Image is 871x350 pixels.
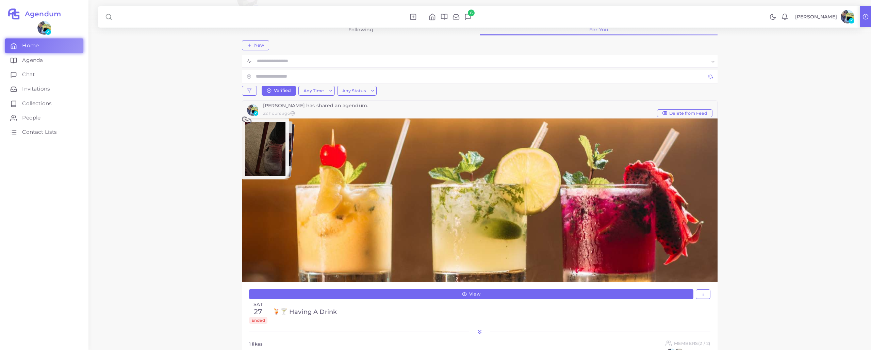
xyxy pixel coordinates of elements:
span: Ended [249,317,267,324]
span: New [254,43,264,48]
h6: Members [674,341,710,346]
li: Chat [462,13,474,20]
small: 22 hours ago [263,111,290,116]
h6: 1 Likes [249,341,262,348]
span: (2 / 2) [698,341,710,346]
button: Delete From Feed [657,109,712,117]
p: [PERSON_NAME] [795,13,837,20]
input: Search for option [254,57,709,66]
span: Invitations [22,85,50,93]
span: Contact Lists [22,128,57,136]
span: People [22,114,40,122]
li: Agenda [438,13,450,20]
li: Invitations [450,13,462,20]
span: Agenda [22,57,43,64]
li: Home [426,13,438,20]
h4: 🍹🍸 Having a drink [273,308,710,316]
span: Delete from Feed [669,111,707,116]
button: Any Time [298,86,335,96]
span: Home [22,42,39,49]
img: 4de0ab64-2510-44b5-a497-b562c1e1243c.jpg [245,122,285,175]
button: Verified [262,86,296,96]
h6: Sat [249,302,267,307]
span: 6 [468,10,475,16]
span: ✓ [849,18,854,24]
div: Search for option [254,55,718,67]
span: View [469,292,480,297]
h2: Agendum [20,10,61,18]
span: Collections [22,100,52,107]
span: ✓ [45,29,51,35]
button: Any Status [337,86,377,96]
swiper-slide: 1 / 3 [242,118,289,179]
li: New Agendum [407,13,419,20]
h3: 27 [249,307,267,316]
span: ✓ [253,111,258,116]
span: Chat [22,71,35,78]
a: View [249,289,693,299]
div: [PERSON_NAME] has shared an agendum. [263,103,712,108]
button: New [242,40,269,50]
button: filter-btn [242,86,257,96]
